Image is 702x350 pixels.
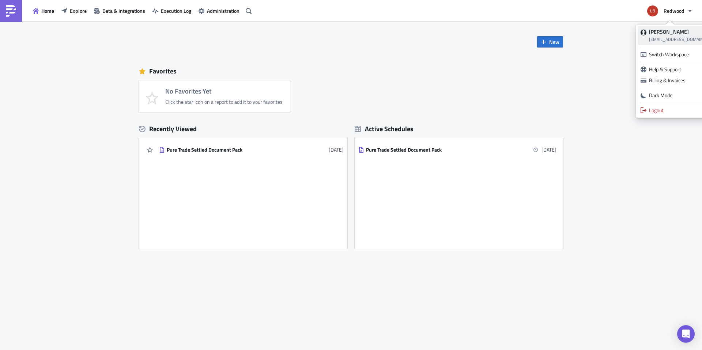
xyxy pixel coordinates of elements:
[90,5,149,16] button: Data & Integrations
[29,5,58,16] button: Home
[161,7,191,15] span: Execution Log
[537,36,563,47] button: New
[643,3,697,19] button: Redwood
[358,142,556,157] a: Pure Trade Settled Document Pack[DATE]
[195,5,243,16] button: Administration
[664,7,684,15] span: Redwood
[102,7,145,15] span: Data & Integrations
[41,7,54,15] span: Home
[5,5,17,17] img: PushMetrics
[159,142,344,157] a: Pure Trade Settled Document Pack[DATE]
[165,99,283,105] div: Click the star icon on a report to add it to your favorites
[58,5,90,16] button: Explore
[649,28,689,35] strong: [PERSON_NAME]
[207,7,239,15] span: Administration
[70,7,87,15] span: Explore
[139,123,347,134] div: Recently Viewed
[139,66,563,77] div: Favorites
[549,38,559,46] span: New
[149,5,195,16] button: Execution Log
[677,325,695,343] div: Open Intercom Messenger
[366,147,494,153] div: Pure Trade Settled Document Pack
[167,147,295,153] div: Pure Trade Settled Document Pack
[646,5,659,17] img: Avatar
[329,146,344,153] time: 2025-09-30T06:08:45Z
[355,125,414,133] div: Active Schedules
[541,146,556,153] time: 2025-10-06 08:00
[165,88,283,95] h4: No Favorites Yet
